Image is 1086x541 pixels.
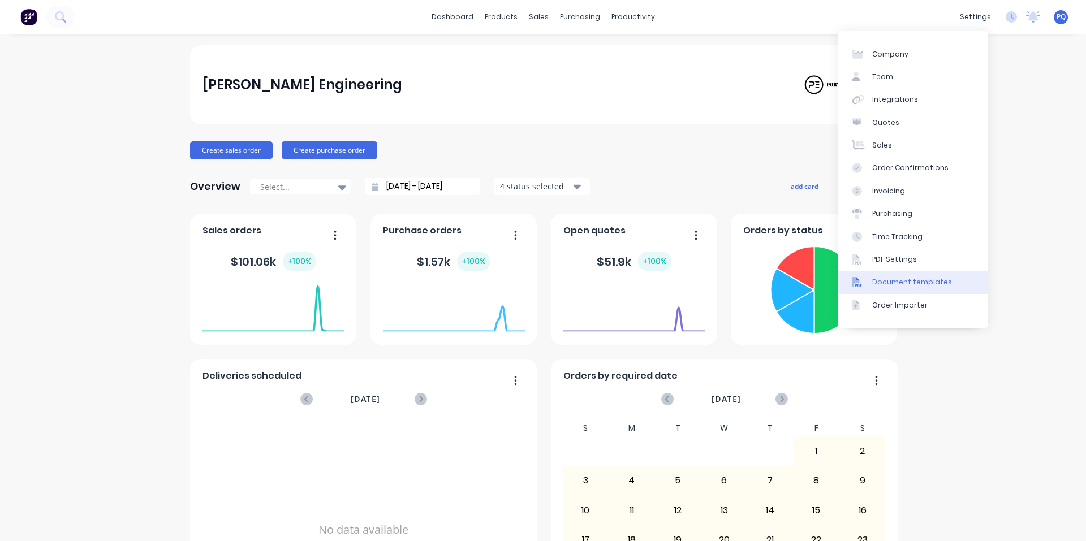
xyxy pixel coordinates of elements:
[872,209,912,219] div: Purchasing
[838,157,988,179] a: Order Confirmations
[656,496,701,525] div: 12
[563,466,609,495] div: 3
[457,252,490,271] div: + 100 %
[872,118,899,128] div: Quotes
[872,163,949,173] div: Order Confirmations
[794,466,839,495] div: 8
[283,252,316,271] div: + 100 %
[523,8,554,25] div: sales
[417,252,490,271] div: $ 1.57k
[554,8,606,25] div: purchasing
[747,420,794,436] div: T
[838,294,988,317] a: Order Importer
[840,437,885,465] div: 2
[479,8,523,25] div: products
[838,111,988,134] a: Quotes
[606,8,661,25] div: productivity
[638,252,671,271] div: + 100 %
[748,466,793,495] div: 7
[838,66,988,88] a: Team
[609,420,655,436] div: M
[202,224,261,237] span: Sales orders
[712,393,741,405] span: [DATE]
[190,175,240,198] div: Overview
[202,73,402,96] div: [PERSON_NAME] Engineering
[494,178,590,195] button: 4 status selected
[872,232,923,242] div: Time Tracking
[202,369,301,383] span: Deliveries scheduled
[426,8,479,25] a: dashboard
[656,466,701,495] div: 5
[794,437,839,465] div: 1
[838,134,988,157] a: Sales
[597,252,671,271] div: $ 51.9k
[609,496,654,525] div: 11
[840,466,885,495] div: 9
[838,202,988,225] a: Purchasing
[563,224,626,237] span: Open quotes
[563,420,609,436] div: S
[383,224,462,237] span: Purchase orders
[838,88,988,111] a: Integrations
[701,466,747,495] div: 6
[840,496,885,525] div: 16
[351,393,380,405] span: [DATE]
[231,252,316,271] div: $ 101.06k
[872,186,905,196] div: Invoicing
[748,496,793,525] div: 14
[563,496,609,525] div: 10
[20,8,37,25] img: Factory
[793,420,839,436] div: F
[783,179,826,193] button: add card
[839,420,886,436] div: S
[872,94,918,105] div: Integrations
[872,254,917,265] div: PDF Settings
[190,141,273,159] button: Create sales order
[794,496,839,525] div: 15
[701,496,747,525] div: 13
[872,300,928,310] div: Order Importer
[838,180,988,202] a: Invoicing
[872,72,893,82] div: Team
[838,225,988,248] a: Time Tracking
[701,420,747,436] div: W
[872,140,892,150] div: Sales
[500,180,571,192] div: 4 status selected
[872,49,908,59] div: Company
[833,179,896,193] button: edit dashboard
[655,420,701,436] div: T
[1057,12,1066,22] span: PQ
[838,42,988,65] a: Company
[954,8,997,25] div: settings
[609,466,654,495] div: 4
[804,75,884,95] img: Porter Engineering
[282,141,377,159] button: Create purchase order
[743,224,823,237] span: Orders by status
[838,271,988,293] a: Document templates
[872,277,952,287] div: Document templates
[838,248,988,271] a: PDF Settings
